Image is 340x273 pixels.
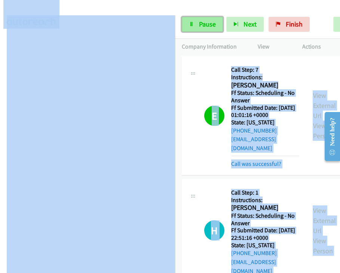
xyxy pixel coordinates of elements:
[231,249,277,257] a: [PHONE_NUMBER]
[313,91,336,120] a: View External Url
[204,106,224,126] h1: E
[226,17,264,32] button: Next
[231,160,281,167] a: Call was successful?
[182,42,244,51] p: Company Information
[302,42,333,51] p: Actions
[269,17,310,32] a: Finish
[231,104,299,119] h5: Ff Submitted Date: [DATE] 01:01:16 +0000
[313,121,333,140] a: View Person
[182,17,223,32] a: Pause
[231,89,299,104] h5: Ff Status: Scheduling - No Answer
[231,212,299,227] h5: Ff Status: Scheduling - No Answer
[231,227,299,241] h5: Ff Submitted Date: [DATE] 22:51:16 +0000
[204,220,224,241] div: The call is yet to be attempted
[231,242,299,249] h5: State: [US_STATE]
[258,42,289,51] p: View
[204,220,224,241] h1: H
[231,74,299,81] h5: Instructions:
[313,236,333,255] a: View Person
[231,189,299,196] h5: Call Step: 1
[231,204,299,212] h2: [PERSON_NAME]
[231,81,299,90] h2: [PERSON_NAME]
[319,107,340,166] iframe: Resource Center
[243,20,257,28] span: Next
[231,196,299,204] h5: Instructions:
[313,206,336,235] a: View External Url
[231,66,299,74] h5: Call Step: 7
[231,119,299,126] h5: State: [US_STATE]
[286,20,303,28] span: Finish
[231,136,276,152] a: [EMAIL_ADDRESS][DOMAIN_NAME]
[231,127,277,134] a: [PHONE_NUMBER]
[199,20,216,28] span: Pause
